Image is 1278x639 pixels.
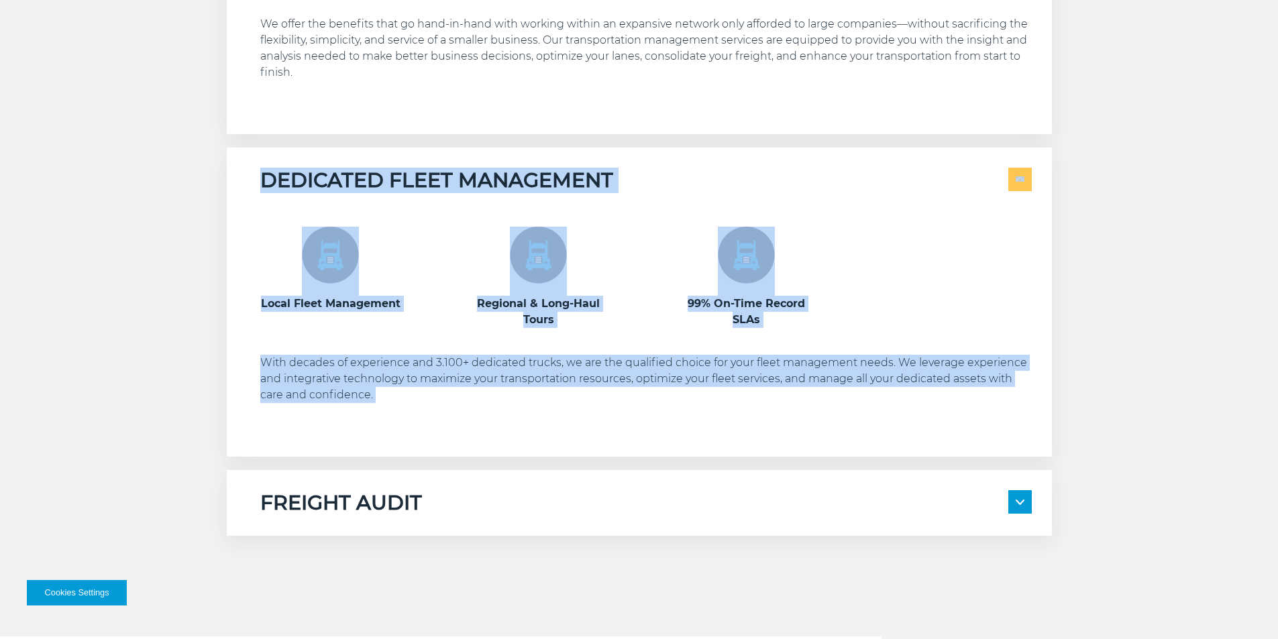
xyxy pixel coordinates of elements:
[1211,575,1278,639] iframe: Chat Widget
[1016,177,1024,182] img: arrow
[260,16,1032,80] p: We offer the benefits that go hand-in-hand with working within an expansive network only afforded...
[1016,500,1024,505] img: arrow
[260,355,1032,403] p: With decades of experience and 3.100+ dedicated trucks, we are the qualified choice for your flee...
[468,296,609,328] h3: Regional & Long-Haul Tours
[676,296,817,328] h3: 99% On-Time Record SLAs
[27,580,127,605] button: Cookies Settings
[260,490,422,516] h5: FREIGHT AUDIT
[260,296,401,312] h3: Local Fleet Management
[260,168,613,193] h5: DEDICATED FLEET MANAGEMENT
